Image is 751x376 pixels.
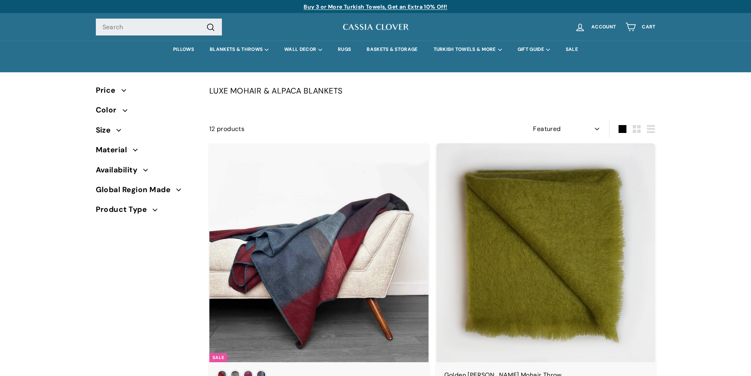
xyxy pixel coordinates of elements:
a: PILLOWS [165,41,202,58]
a: Account [570,15,621,39]
span: Material [96,144,133,156]
span: Global Region Made [96,184,177,196]
a: RUGS [330,41,359,58]
span: Size [96,124,117,136]
span: Availability [96,164,143,176]
div: 12 products [209,124,432,134]
span: Price [96,84,121,96]
div: Sale [209,353,227,362]
div: Primary [80,41,671,58]
p: LUXE MOHAIR & ALPACA BLANKETS [209,84,656,97]
a: Cart [621,15,660,39]
button: Product Type [96,202,197,221]
button: Color [96,102,197,122]
summary: TURKISH TOWELS & MORE [426,41,510,58]
span: Color [96,104,123,116]
button: Size [96,122,197,142]
summary: WALL DECOR [276,41,330,58]
span: Cart [642,24,655,30]
input: Search [96,19,222,36]
summary: GIFT GUIDE [510,41,558,58]
button: Material [96,142,197,162]
a: BASKETS & STORAGE [359,41,425,58]
span: Product Type [96,204,153,215]
a: Buy 3 or More Turkish Towels, Get an Extra 10% Off! [304,3,447,10]
button: Availability [96,162,197,182]
span: Account [591,24,616,30]
button: Price [96,82,197,102]
button: Global Region Made [96,182,197,202]
summary: BLANKETS & THROWS [202,41,276,58]
a: SALE [558,41,586,58]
